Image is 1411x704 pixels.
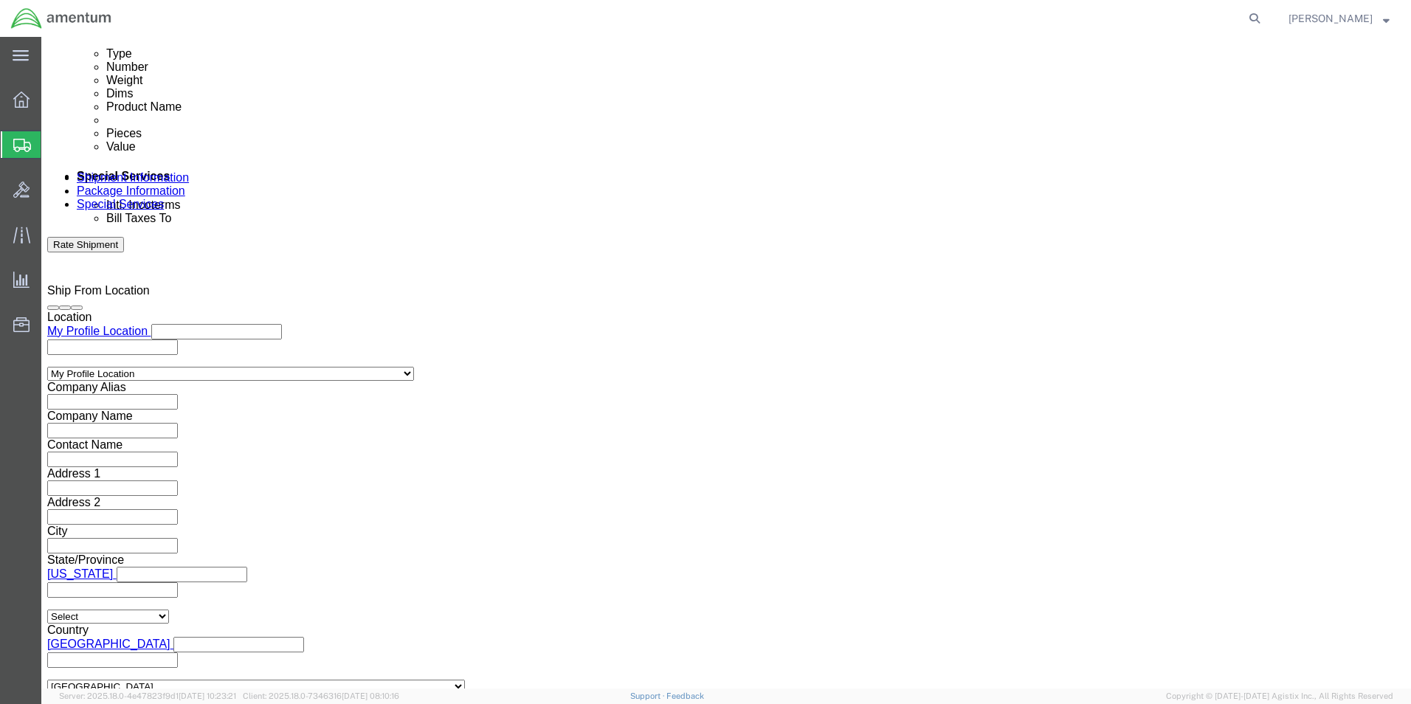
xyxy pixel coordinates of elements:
span: Client: 2025.18.0-7346316 [243,691,399,700]
a: Feedback [666,691,704,700]
span: ADRIAN RODRIGUEZ, JR [1288,10,1373,27]
span: [DATE] 08:10:16 [342,691,399,700]
iframe: FS Legacy Container [41,37,1411,689]
span: [DATE] 10:23:21 [179,691,236,700]
a: Support [630,691,667,700]
button: [PERSON_NAME] [1288,10,1390,27]
span: Copyright © [DATE]-[DATE] Agistix Inc., All Rights Reserved [1166,690,1393,703]
span: Server: 2025.18.0-4e47823f9d1 [59,691,236,700]
img: logo [10,7,112,30]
